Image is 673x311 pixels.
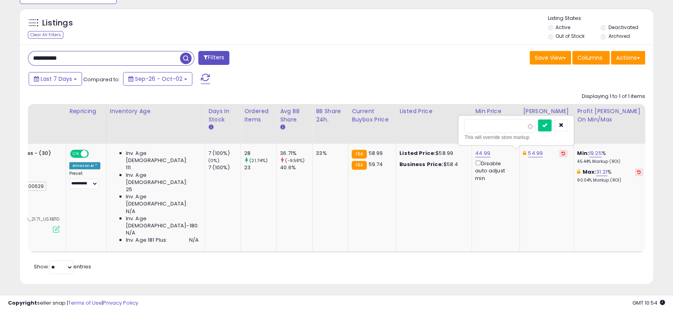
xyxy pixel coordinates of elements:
div: Repricing [69,107,103,115]
small: (21.74%) [249,157,268,164]
span: Columns [577,54,603,62]
button: Columns [572,51,610,65]
p: Listing States: [548,15,653,22]
label: Active [556,24,570,31]
div: $58.99 [399,150,466,157]
a: 19.25 [589,149,602,157]
small: (-9.58%) [285,157,305,164]
div: 36.71% [280,150,312,157]
small: FBA [352,150,366,158]
span: 2025-10-10 10:54 GMT [632,299,665,307]
th: The percentage added to the cost of goods (COGS) that forms the calculator for Min & Max prices. [574,104,650,144]
div: Displaying 1 to 1 of 1 items [582,93,645,100]
span: 25 [126,186,132,193]
small: (0%) [208,157,219,164]
span: 59.74 [369,160,383,168]
span: OFF [88,151,100,157]
div: % [577,150,643,164]
a: Privacy Policy [103,299,138,307]
div: 33% [316,150,342,157]
span: Inv. Age [DEMOGRAPHIC_DATA]-180: [126,215,199,229]
span: 111 [126,164,131,171]
span: Inv. Age [DEMOGRAPHIC_DATA]: [126,150,199,164]
span: N/A [126,208,135,215]
label: Archived [608,33,630,39]
div: Min Price [475,107,516,115]
div: Preset: [69,171,100,189]
i: This overrides the store level max markup for this listing [577,169,580,174]
span: 58.99 [369,149,383,157]
p: 90.04% Markup (ROI) [577,178,643,183]
div: $58.4 [399,161,466,168]
b: Business Price: [399,160,443,168]
div: [PERSON_NAME] [523,107,570,115]
div: Profit [PERSON_NAME] on Min/Max [577,107,646,124]
div: This will override store markup [464,133,568,141]
div: % [577,168,643,183]
i: Revert to store-level Dynamic Max Price [561,151,565,155]
span: Inv. Age [DEMOGRAPHIC_DATA]: [126,193,199,207]
span: N/A [126,229,135,237]
a: 31.21 [596,168,607,176]
label: Deactivated [608,24,638,31]
small: FBA [352,161,366,170]
div: Avg BB Share [280,107,309,124]
span: ON [71,151,81,157]
a: 44.99 [475,149,490,157]
div: BB Share 24h. [316,107,345,124]
span: Sep-26 - Oct-02 [135,75,182,83]
div: Listed Price [399,107,468,115]
p: 45.44% Markup (ROI) [577,159,643,164]
i: This overrides the store level Dynamic Max Price for this listing [523,151,526,156]
h5: Listings [42,18,73,29]
b: Listed Price: [399,149,436,157]
a: 54.99 [528,149,543,157]
div: seller snap | | [8,299,138,307]
div: Amazon AI * [69,162,100,169]
strong: Copyright [8,299,37,307]
span: Inv. Age 181 Plus: [126,237,168,244]
div: Days In Stock [208,107,237,124]
i: Revert to store-level Max Markup [637,170,641,174]
button: Save View [530,51,571,65]
div: Ordered Items [244,107,273,124]
b: Max: [582,168,596,176]
div: 40.6% [280,164,312,171]
button: Actions [611,51,645,65]
div: Disable auto adjust min [475,159,513,182]
div: 28 [244,150,276,157]
b: Min: [577,149,589,157]
span: Inv. Age [DEMOGRAPHIC_DATA]: [126,172,199,186]
div: 7 (100%) [208,150,241,157]
span: Show: entries [34,263,91,270]
label: Out of Stock [556,33,585,39]
a: Terms of Use [68,299,102,307]
button: Last 7 Days [29,72,82,86]
div: 23 [244,164,276,171]
div: Clear All Filters [28,31,63,39]
button: Sep-26 - Oct-02 [123,72,192,86]
div: Inventory Age [110,107,202,115]
span: Last 7 Days [41,75,72,83]
div: 7 (100%) [208,164,241,171]
small: Avg BB Share. [280,124,285,131]
small: Days In Stock. [208,124,213,131]
button: Filters [198,51,229,65]
div: Current Buybox Price [352,107,393,124]
span: N/A [189,237,199,244]
span: Compared to: [83,76,120,83]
